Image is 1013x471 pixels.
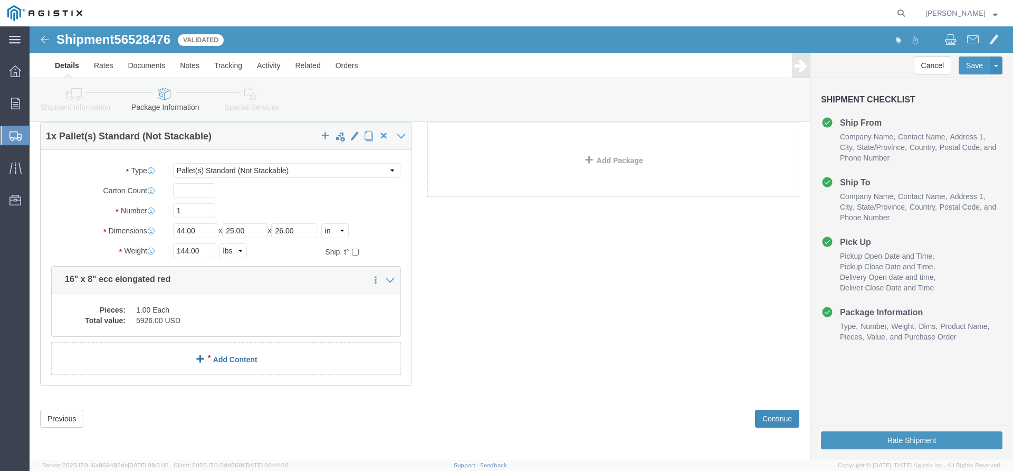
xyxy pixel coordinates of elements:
[925,7,986,19] span: Christy Escalante
[128,462,169,468] span: [DATE] 09:51:12
[925,7,998,20] button: [PERSON_NAME]
[454,462,480,468] a: Support
[30,26,1013,460] iframe: FS Legacy Container
[244,462,289,468] span: [DATE] 08:44:20
[42,462,169,468] span: Server: 2025.17.0-16a969492de
[480,462,507,468] a: Feedback
[174,462,289,468] span: Client: 2025.17.0-5dd568f
[838,461,1000,470] span: Copyright © [DATE]-[DATE] Agistix Inc., All Rights Reserved
[7,5,82,21] img: logo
